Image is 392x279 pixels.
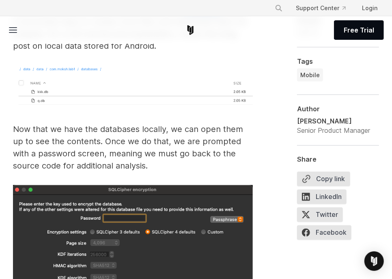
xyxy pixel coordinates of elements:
div: Senior Product Manager [297,126,370,136]
img: kkk.db and q.db files in Corellium's platform [13,65,253,107]
div: Author [297,105,379,113]
div: [PERSON_NAME] [297,116,370,126]
span: Twitter [297,208,343,222]
a: Support Center [289,1,352,15]
span: Facebook [297,225,351,240]
span: Mobile [300,71,320,79]
a: LinkedIn [297,190,351,208]
button: Copy link [297,172,350,186]
div: Navigation Menu [268,1,384,15]
button: Search [271,1,286,15]
p: Now that we have the databases locally, we can open them up to see the contents. Once we do that,... [13,123,253,172]
div: Share [297,156,379,164]
a: Free Trial [334,20,384,40]
a: Facebook [297,225,356,243]
div: Tags [297,57,379,65]
a: Login [355,1,384,15]
span: LinkedIn [297,190,347,204]
span: Free Trial [344,25,374,35]
div: Open Intercom Messenger [364,251,384,271]
a: Twitter [297,208,348,225]
a: Mobile [297,69,323,82]
a: Corellium Home [185,25,196,35]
